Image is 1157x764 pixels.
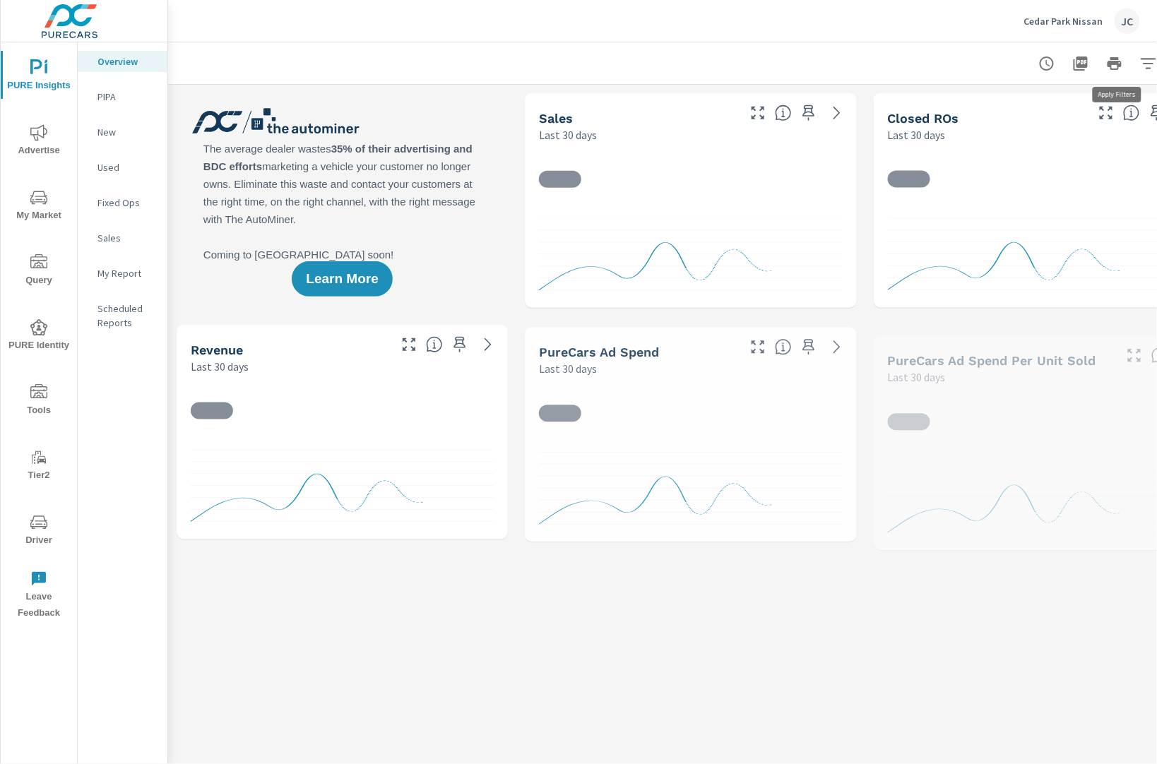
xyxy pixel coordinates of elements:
span: Advertise [5,124,73,159]
span: Save this to your personalized report [449,333,471,356]
p: Scheduled Reports [97,302,156,330]
p: New [97,125,156,139]
div: JC [1115,8,1140,34]
button: Make Fullscreen [398,333,420,356]
span: Save this to your personalized report [797,102,820,124]
span: Query [5,254,73,289]
div: nav menu [1,42,77,627]
span: Leave Feedback [5,571,73,621]
p: PIPA [97,90,156,104]
span: Total sales revenue over the selected date range. [Source: This data is sourced from the dealer’s... [426,336,443,353]
div: Scheduled Reports [78,298,167,333]
a: See more details in report [477,333,499,356]
a: See more details in report [826,335,848,358]
div: PIPA [78,86,167,107]
h5: Closed ROs [888,111,959,126]
button: Make Fullscreen [747,335,769,358]
span: Learn More [306,273,378,285]
a: See more details in report [826,102,848,124]
div: Overview [78,51,167,72]
div: Used [78,157,167,178]
span: Number of Repair Orders Closed by the selected dealership group over the selected time range. [So... [1123,105,1140,121]
p: Last 30 days [888,126,946,143]
h5: Revenue [191,342,243,357]
span: Driver [5,514,73,549]
button: Make Fullscreen [1095,102,1117,124]
p: Used [97,160,156,174]
p: Cedar Park Nissan [1024,15,1103,28]
div: My Report [78,263,167,284]
h5: PureCars Ad Spend Per Unit Sold [888,353,1096,368]
p: Last 30 days [191,358,249,375]
h5: PureCars Ad Spend [539,345,659,359]
p: Sales [97,231,156,245]
span: Number of vehicles sold by the dealership over the selected date range. [Source: This data is sou... [775,105,792,121]
button: Make Fullscreen [1123,344,1146,366]
span: Tier2 [5,449,73,484]
div: New [78,121,167,143]
span: Total cost of media for all PureCars channels for the selected dealership group over the selected... [775,338,792,355]
button: Print Report [1100,49,1129,78]
p: Fixed Ops [97,196,156,210]
span: My Market [5,189,73,224]
span: Save this to your personalized report [797,335,820,358]
p: My Report [97,266,156,280]
span: PURE Identity [5,319,73,354]
p: Last 30 days [539,360,597,377]
button: "Export Report to PDF" [1067,49,1095,78]
div: Fixed Ops [78,192,167,213]
button: Learn More [292,261,392,297]
p: Last 30 days [888,369,946,386]
span: PURE Insights [5,59,73,94]
p: Overview [97,54,156,68]
h5: Sales [539,111,573,126]
div: Sales [78,227,167,249]
button: Make Fullscreen [747,102,769,124]
p: Last 30 days [539,126,597,143]
span: Tools [5,384,73,419]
